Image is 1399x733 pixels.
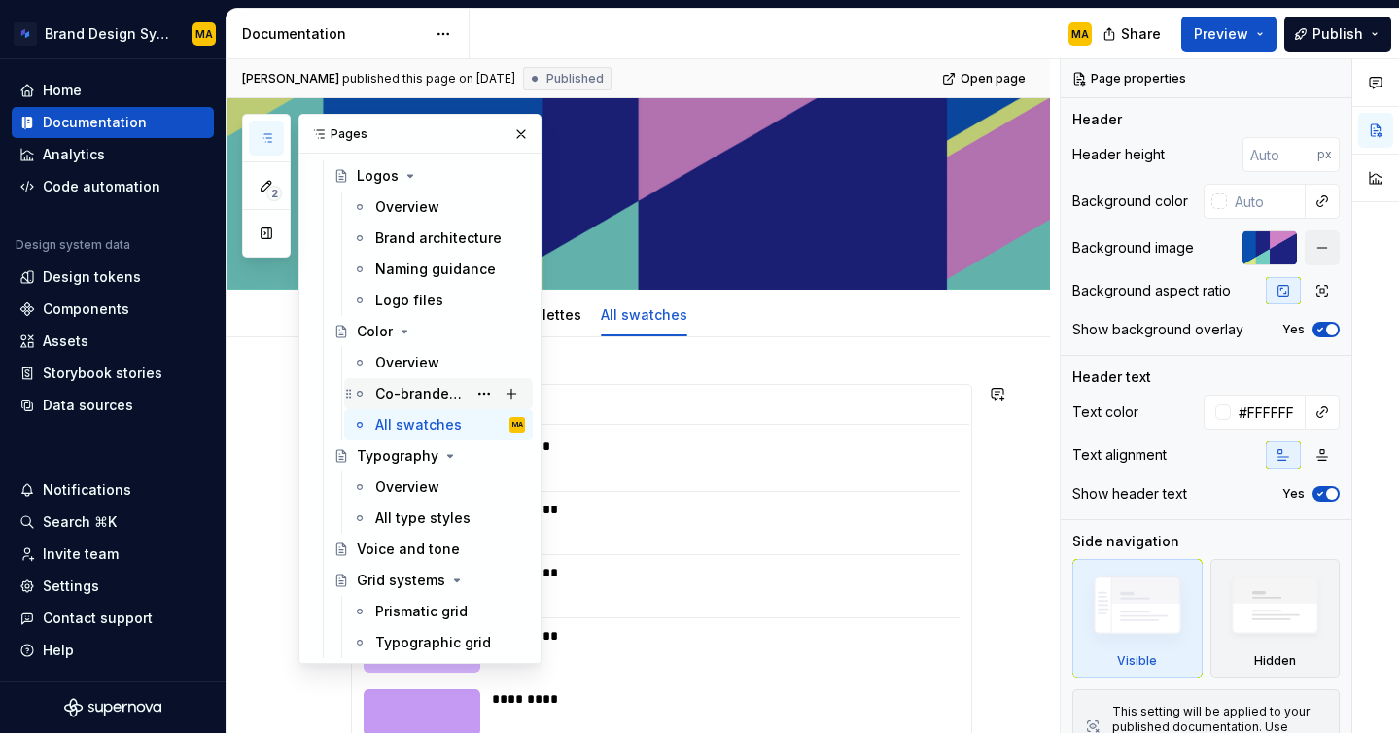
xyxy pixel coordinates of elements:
[344,596,533,627] a: Prismatic grid
[326,160,533,192] a: Logos
[64,698,161,717] svg: Supernova Logo
[326,565,533,596] a: Grid systems
[375,508,471,528] div: All type styles
[12,506,214,538] button: Search ⌘K
[1317,147,1332,162] p: px
[12,635,214,666] button: Help
[1072,532,1179,551] div: Side navigation
[1093,17,1173,52] button: Share
[45,24,169,44] div: Brand Design System
[342,71,515,87] div: published this page on [DATE]
[593,294,695,334] div: All swatches
[344,378,533,409] a: Co-branded palettes
[1072,320,1243,339] div: Show background overlay
[12,139,214,170] a: Analytics
[43,544,119,564] div: Invite team
[1072,559,1203,678] div: Visible
[43,576,99,596] div: Settings
[375,602,468,621] div: Prismatic grid
[43,609,153,628] div: Contact support
[375,415,462,435] div: All swatches
[375,353,439,372] div: Overview
[307,658,533,689] div: Brand Templates
[195,26,213,42] div: MA
[266,186,282,201] span: 2
[344,409,533,440] a: All swatchesMA
[1072,484,1187,504] div: Show header text
[43,396,133,415] div: Data sources
[347,160,968,207] textarea: Color
[546,71,604,87] span: Published
[43,512,117,532] div: Search ⌘K
[326,534,533,565] a: Voice and tone
[43,145,105,164] div: Analytics
[961,71,1026,87] span: Open page
[12,603,214,634] button: Contact support
[357,446,438,466] div: Typography
[344,627,533,658] a: Typographic grid
[936,65,1034,92] a: Open page
[1072,281,1231,300] div: Background aspect ratio
[1231,395,1306,430] input: Auto
[375,228,502,248] div: Brand architecture
[375,477,439,497] div: Overview
[375,384,467,403] div: Co-branded palettes
[601,306,687,323] a: All swatches
[4,13,222,54] button: Brand Design SystemMA
[43,177,160,196] div: Code automation
[14,22,37,46] img: d4286e81-bf2d-465c-b469-1298f2b8eabd.png
[1072,145,1165,164] div: Header height
[12,107,214,138] a: Documentation
[12,474,214,506] button: Notifications
[375,197,439,217] div: Overview
[1121,24,1161,44] span: Share
[344,503,533,534] a: All type styles
[1242,137,1317,172] input: Auto
[43,480,131,500] div: Notifications
[357,166,399,186] div: Logos
[326,316,533,347] a: Color
[12,539,214,570] a: Invite team
[375,260,496,279] div: Naming guidance
[12,358,214,389] a: Storybook stories
[43,267,141,287] div: Design tokens
[43,113,147,132] div: Documentation
[344,254,533,285] a: Naming guidance
[1072,402,1138,422] div: Text color
[242,71,339,87] span: [PERSON_NAME]
[242,24,426,44] div: Documentation
[344,347,533,378] a: Overview
[43,332,88,351] div: Assets
[1284,17,1391,52] button: Publish
[43,364,162,383] div: Storybook stories
[1072,367,1151,387] div: Header text
[43,299,129,319] div: Components
[344,285,533,316] a: Logo files
[357,540,460,559] div: Voice and tone
[344,192,533,223] a: Overview
[1282,322,1305,337] label: Yes
[1072,192,1188,211] div: Background color
[1312,24,1363,44] span: Publish
[12,571,214,602] a: Settings
[1227,184,1306,219] input: Auto
[16,237,130,253] div: Design system data
[1181,17,1277,52] button: Preview
[375,291,443,310] div: Logo files
[43,641,74,660] div: Help
[12,294,214,325] a: Components
[12,75,214,106] a: Home
[1072,238,1194,258] div: Background image
[375,633,491,652] div: Typographic grid
[1117,653,1157,669] div: Visible
[344,471,533,503] a: Overview
[1072,110,1122,129] div: Header
[1072,445,1167,465] div: Text alignment
[357,571,445,590] div: Grid systems
[1210,559,1341,678] div: Hidden
[1194,24,1248,44] span: Preview
[12,326,214,357] a: Assets
[512,415,523,435] div: MA
[344,223,533,254] a: Brand architecture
